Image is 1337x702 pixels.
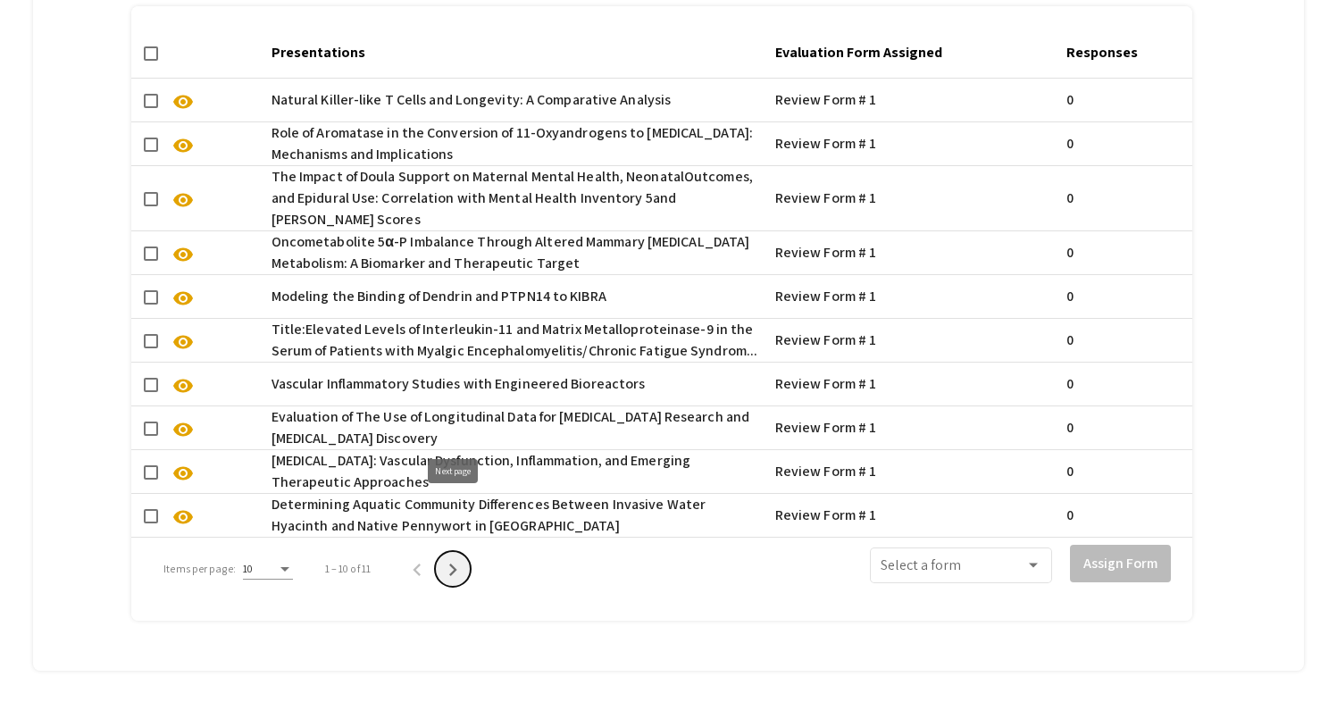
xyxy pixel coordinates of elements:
mat-select: Items per page: [243,563,293,575]
span: Oncometabolite 5α-P Imbalance Through Altered Mammary [MEDICAL_DATA] Metabolism: A Biomarker and ... [272,231,761,274]
button: visibility [165,82,201,118]
button: visibility [165,180,201,216]
mat-cell: 0 [1059,363,1191,405]
span: Determining Aquatic Community Differences Between Invasive Water Hyacinth and Native Pennywort in... [272,494,761,537]
mat-cell: Review Form # 1 [768,450,1060,493]
button: visibility [165,279,201,314]
span: visibility [172,189,194,211]
span: Evaluation of The Use of Longitudinal Data for [MEDICAL_DATA] Research and [MEDICAL_DATA] Discovery [272,406,761,449]
div: Evaluation Form Assigned [775,42,942,63]
mat-paginator: Select page [153,544,648,594]
div: Items per page: [163,561,236,577]
span: visibility [172,375,194,397]
span: visibility [172,419,194,440]
span: visibility [172,331,194,353]
span: visibility [172,288,194,309]
mat-cell: 0 [1059,494,1191,537]
mat-cell: 0 [1059,231,1191,274]
span: Natural Killer-like T Cells and Longevity: A Comparative Analysis [272,89,672,111]
mat-cell: 0 [1059,450,1191,493]
div: Next page [428,459,478,483]
div: Responses [1066,42,1138,63]
span: visibility [172,91,194,113]
span: visibility [172,463,194,484]
mat-cell: 0 [1059,275,1191,318]
div: Presentations [272,42,365,63]
button: Next page [435,551,471,587]
mat-cell: 0 [1059,319,1191,362]
mat-cell: 0 [1059,406,1191,449]
button: visibility [165,126,201,162]
span: Vascular Inflammatory Studies with Engineered Bioreactors [272,373,646,395]
button: visibility [165,410,201,446]
mat-cell: 0 [1059,177,1191,220]
button: visibility [165,322,201,358]
mat-cell: Review Form # 1 [768,494,1060,537]
span: [MEDICAL_DATA]: Vascular Dysfunction, Inflammation, and Emerging Therapeutic Approaches [272,450,761,493]
mat-cell: 0 [1059,79,1191,121]
span: Role of Aromatase in the Conversion of 11-Oxyandrogens to [MEDICAL_DATA]: Mechanisms and Implicat... [272,122,761,165]
div: Presentations [272,42,381,63]
iframe: Chat [13,622,76,689]
span: 10 [243,562,253,575]
span: Modeling the Binding of Dendrin and PTPN14 to KIBRA [272,286,606,307]
button: Previous page [399,551,435,587]
button: visibility [165,497,201,533]
span: The Impact of Doula Support on Maternal Mental Health, NeonatalOutcomes, and Epidural Use: Correl... [272,166,761,230]
mat-cell: Review Form # 1 [768,319,1060,362]
button: visibility [165,454,201,489]
mat-cell: Review Form # 1 [768,177,1060,220]
button: visibility [165,235,201,271]
span: Title:Elevated Levels of Interleukin-11 and Matrix Metalloproteinase-9 in the Serum of Patients w... [272,319,761,362]
mat-cell: Review Form # 1 [768,275,1060,318]
mat-cell: Review Form # 1 [768,231,1060,274]
span: visibility [172,244,194,265]
mat-cell: 0 [1059,122,1191,165]
mat-cell: Review Form # 1 [768,79,1060,121]
mat-cell: Review Form # 1 [768,406,1060,449]
div: 1 – 10 of 11 [325,561,371,577]
div: Responses [1066,42,1154,63]
mat-cell: Review Form # 1 [768,363,1060,405]
span: visibility [172,135,194,156]
mat-cell: Review Form # 1 [768,122,1060,165]
span: visibility [172,506,194,528]
div: Evaluation Form Assigned [775,42,958,63]
button: Assign Form [1070,545,1171,582]
button: visibility [165,366,201,402]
